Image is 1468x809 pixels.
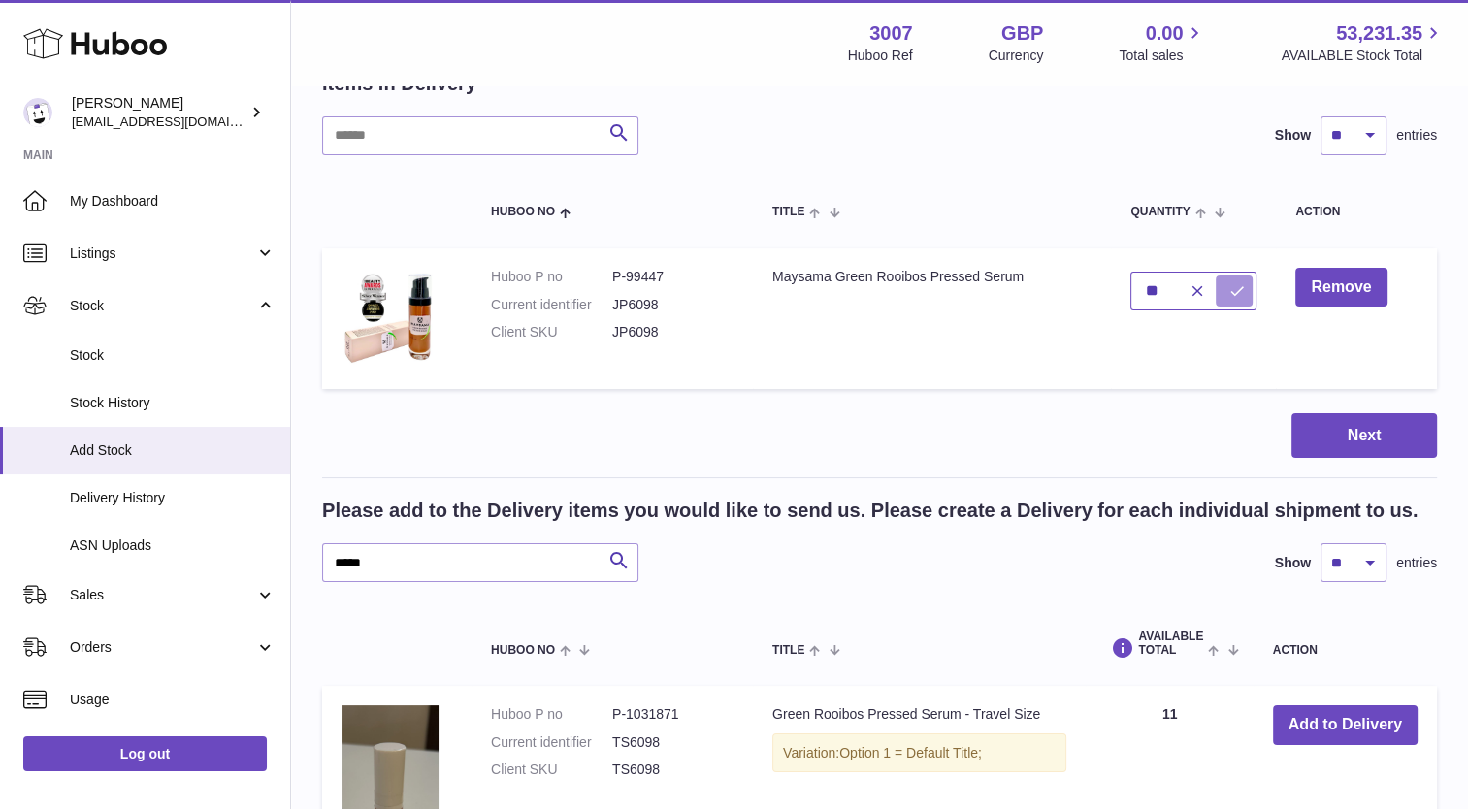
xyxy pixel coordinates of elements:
strong: 3007 [869,20,913,47]
span: Title [772,644,804,657]
dd: JP6098 [612,323,734,341]
span: My Dashboard [70,192,276,210]
span: Stock [70,297,255,315]
dd: TS6098 [612,760,734,779]
button: Add to Delivery [1273,705,1418,745]
span: Stock History [70,394,276,412]
span: ASN Uploads [70,536,276,555]
label: Show [1275,554,1311,572]
dt: Client SKU [491,760,612,779]
span: Title [772,206,804,218]
a: Log out [23,736,267,771]
span: entries [1396,554,1437,572]
img: bevmay@maysama.com [23,98,52,127]
span: Huboo no [491,206,555,218]
td: Maysama Green Rooibos Pressed Serum [753,248,1111,389]
span: Total sales [1119,47,1205,65]
div: [PERSON_NAME] [72,94,246,131]
span: [EMAIL_ADDRESS][DOMAIN_NAME] [72,113,285,129]
dt: Current identifier [491,296,612,314]
div: Action [1295,206,1418,218]
strong: GBP [1001,20,1043,47]
span: 0.00 [1146,20,1184,47]
div: Action [1273,644,1418,657]
a: 53,231.35 AVAILABLE Stock Total [1281,20,1445,65]
span: Stock [70,346,276,365]
span: Huboo no [491,644,555,657]
button: Remove [1295,268,1386,307]
dd: JP6098 [612,296,734,314]
h2: Please add to the Delivery items you would like to send us. Please create a Delivery for each ind... [322,498,1418,524]
dd: P-1031871 [612,705,734,724]
span: Option 1 = Default Title; [839,745,982,760]
span: Usage [70,691,276,709]
a: 0.00 Total sales [1119,20,1205,65]
dt: Huboo P no [491,705,612,724]
span: Orders [70,638,255,657]
span: entries [1396,126,1437,145]
span: 53,231.35 [1336,20,1422,47]
span: AVAILABLE Total [1138,631,1203,656]
span: Listings [70,244,255,263]
dd: P-99447 [612,268,734,286]
span: Quantity [1130,206,1190,218]
button: Next [1291,413,1437,459]
label: Show [1275,126,1311,145]
div: Currency [989,47,1044,65]
dt: Client SKU [491,323,612,341]
dt: Huboo P no [491,268,612,286]
span: Delivery History [70,489,276,507]
div: Huboo Ref [848,47,913,65]
dd: TS6098 [612,733,734,752]
img: Maysama Green Rooibos Pressed Serum [342,268,439,365]
span: Add Stock [70,441,276,460]
span: AVAILABLE Stock Total [1281,47,1445,65]
dt: Current identifier [491,733,612,752]
span: Sales [70,586,255,604]
div: Variation: [772,733,1066,773]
